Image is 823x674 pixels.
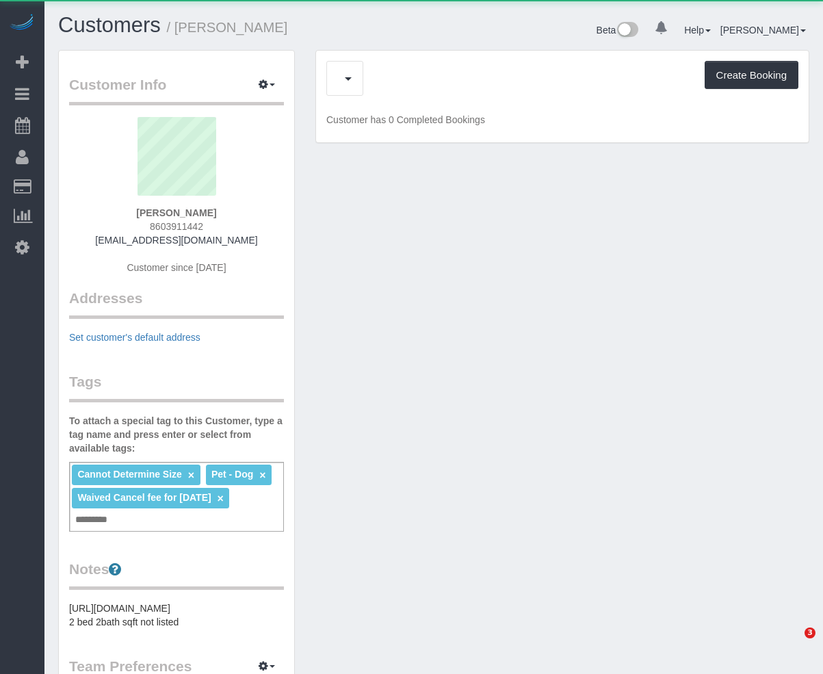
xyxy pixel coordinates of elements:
[597,25,639,36] a: Beta
[167,20,288,35] small: / [PERSON_NAME]
[684,25,711,36] a: Help
[326,113,798,127] p: Customer has 0 Completed Bookings
[77,469,181,480] span: Cannot Determine Size
[136,207,216,218] strong: [PERSON_NAME]
[218,493,224,504] a: ×
[69,372,284,402] legend: Tags
[188,469,194,481] a: ×
[127,262,226,273] span: Customer since [DATE]
[705,61,798,90] button: Create Booking
[150,221,203,232] span: 8603911442
[8,14,36,33] img: Automaid Logo
[776,627,809,660] iframe: Intercom live chat
[69,414,284,455] label: To attach a special tag to this Customer, type a tag name and press enter or select from availabl...
[69,75,284,105] legend: Customer Info
[69,601,284,629] pre: [URL][DOMAIN_NAME] 2 bed 2bath sqft not listed
[720,25,806,36] a: [PERSON_NAME]
[77,492,211,503] span: Waived Cancel fee for [DATE]
[69,332,200,343] a: Set customer's default address
[805,627,815,638] span: 3
[58,13,161,37] a: Customers
[69,559,284,590] legend: Notes
[259,469,265,481] a: ×
[616,22,638,40] img: New interface
[95,235,257,246] a: [EMAIL_ADDRESS][DOMAIN_NAME]
[211,469,253,480] span: Pet - Dog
